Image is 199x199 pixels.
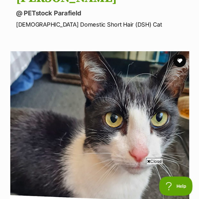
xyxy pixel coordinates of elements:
[146,158,163,164] span: Close
[16,20,189,29] p: [DEMOGRAPHIC_DATA] Domestic Short Hair (DSH) Cat
[16,9,189,18] p: @ PETstock Parafield
[173,54,186,67] button: favourite
[159,177,193,196] iframe: Help Scout Beacon - Open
